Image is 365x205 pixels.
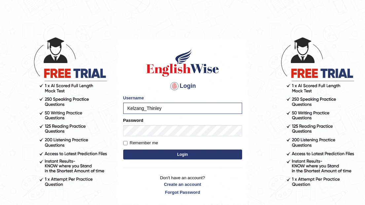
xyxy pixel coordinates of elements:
a: Forgot Password [123,189,242,195]
h4: Login [123,81,242,91]
a: Create an account [123,181,242,188]
label: Password [123,117,143,123]
button: Login [123,150,242,159]
p: Don't have an account? [123,175,242,195]
label: Remember me [123,140,158,146]
input: Remember me [123,141,128,145]
label: Username [123,95,144,101]
img: Logo of English Wise sign in for intelligent practice with AI [145,48,220,78]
